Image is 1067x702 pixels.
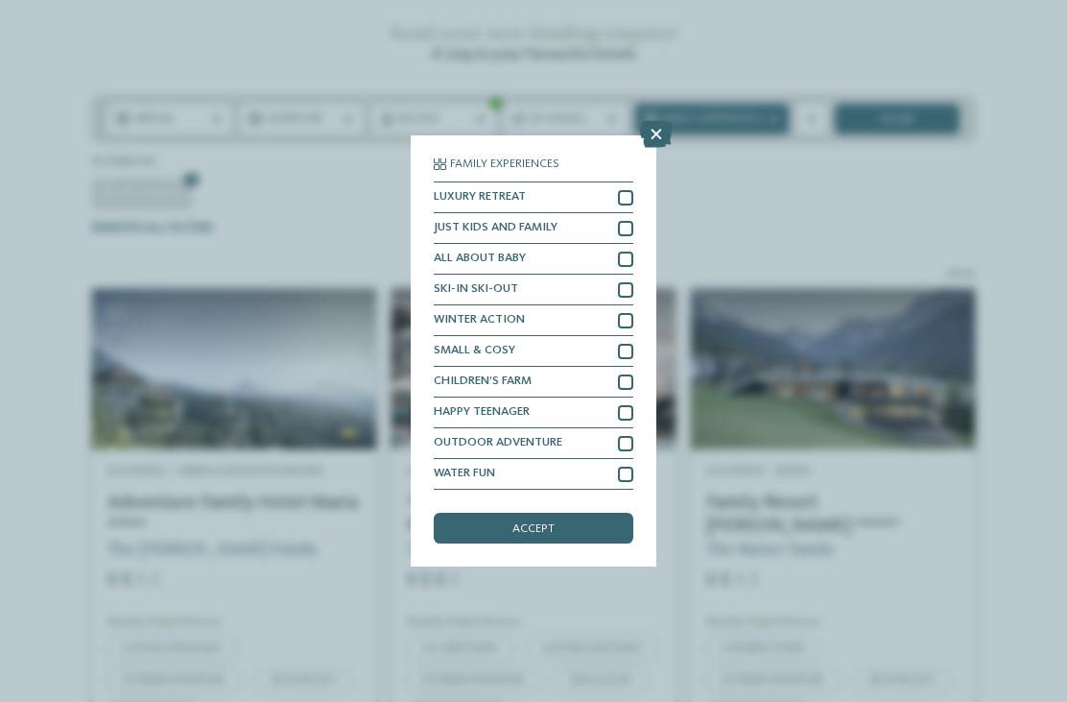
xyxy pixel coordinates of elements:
[434,314,525,327] span: WINTER ACTION
[434,253,526,265] span: ALL ABOUT BABY
[450,158,559,171] span: Family Experiences
[434,345,515,357] span: SMALL & COSY
[434,437,562,449] span: OUTDOOR ADVENTURE
[512,523,555,536] span: accept
[434,375,532,388] span: CHILDREN’S FARM
[434,406,530,419] span: HAPPY TEENAGER
[434,191,526,204] span: LUXURY RETREAT
[434,222,557,234] span: JUST KIDS AND FAMILY
[434,283,518,296] span: SKI-IN SKI-OUT
[434,468,495,480] span: WATER FUN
